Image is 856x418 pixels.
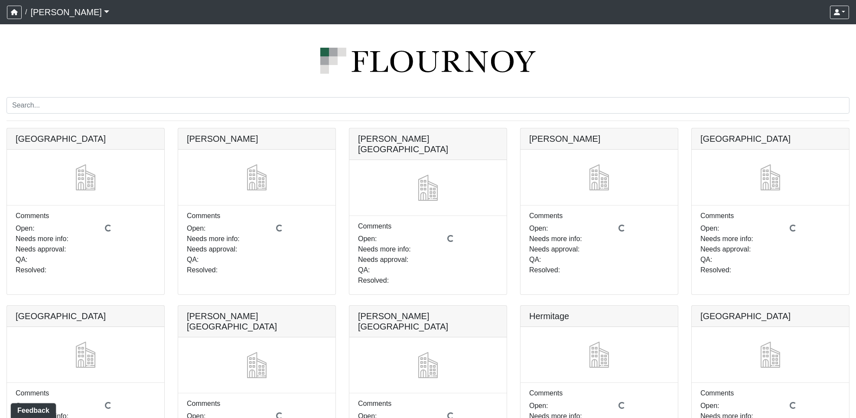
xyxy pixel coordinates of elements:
[7,401,58,418] iframe: Ybug feedback widget
[30,3,109,21] a: [PERSON_NAME]
[7,97,849,114] input: Search
[22,3,30,21] span: /
[7,48,849,74] img: logo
